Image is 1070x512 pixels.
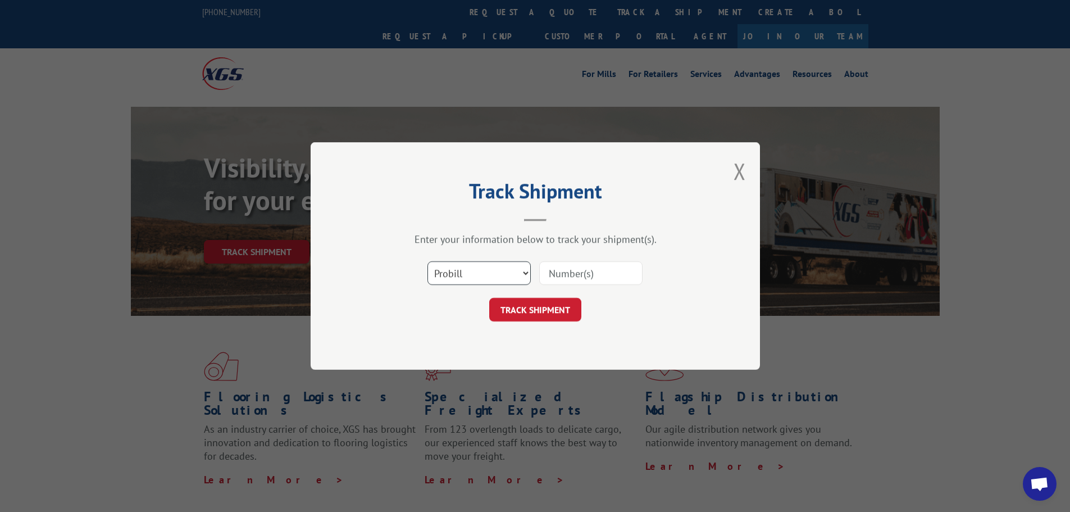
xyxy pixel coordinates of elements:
button: TRACK SHIPMENT [489,298,581,321]
div: Enter your information below to track your shipment(s). [367,233,704,246]
a: Open chat [1023,467,1057,501]
button: Close modal [734,156,746,186]
h2: Track Shipment [367,183,704,205]
input: Number(s) [539,261,643,285]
